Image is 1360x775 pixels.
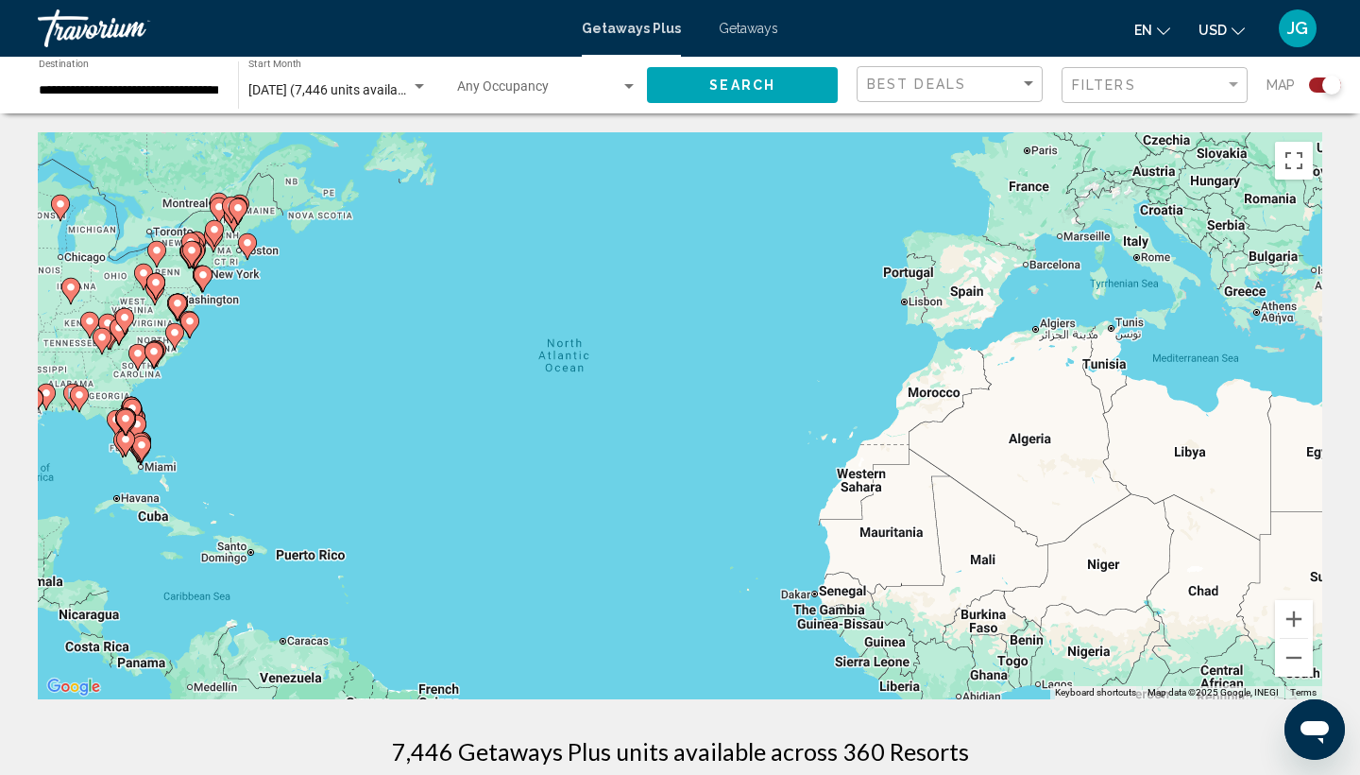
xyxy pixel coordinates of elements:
[1147,687,1279,697] span: Map data ©2025 Google, INEGI
[867,77,1037,93] mat-select: Sort by
[1275,639,1313,677] button: Zoom out
[1072,77,1136,93] span: Filters
[1287,19,1308,38] span: JG
[392,737,969,766] h1: 7,446 Getaways Plus units available across 360 Resorts
[1266,72,1295,98] span: Map
[1134,16,1170,43] button: Change language
[248,82,419,97] span: [DATE] (7,446 units available)
[1134,23,1152,38] span: en
[38,9,563,47] a: Travorium
[1284,699,1345,760] iframe: Button to launch messaging window
[582,21,681,36] a: Getaways Plus
[719,21,778,36] a: Getaways
[1275,600,1313,638] button: Zoom in
[1062,66,1248,105] button: Filter
[1273,9,1322,48] button: User Menu
[1290,687,1317,697] a: Terms
[42,675,105,699] a: Open this area in Google Maps (opens a new window)
[1198,16,1245,43] button: Change currency
[1198,23,1227,38] span: USD
[1055,686,1136,699] button: Keyboard shortcuts
[867,77,966,92] span: Best Deals
[709,78,775,94] span: Search
[647,67,838,102] button: Search
[42,675,105,699] img: Google
[1275,142,1313,180] button: Toggle fullscreen view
